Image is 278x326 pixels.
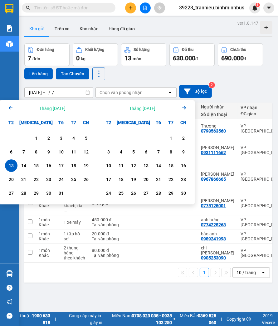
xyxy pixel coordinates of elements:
[173,54,195,62] span: 630.000
[201,104,234,109] div: Người nhận
[104,162,113,169] div: 10
[82,148,90,156] div: 12
[154,162,163,169] div: 14
[30,187,42,199] div: Choose Thứ Tư, tháng 10 29 2025. It's available.
[195,56,198,61] span: đ
[39,253,57,258] div: Khác
[92,231,120,236] div: 20.000 đ
[32,176,41,183] div: 22
[104,21,140,36] button: Hàng đã giao
[5,4,13,13] img: logo-vxr
[127,173,140,186] div: Choose Thứ Tư, tháng 11 19 2025. It's available.
[44,189,53,197] div: 30
[82,176,90,183] div: 26
[42,132,55,144] div: Choose Thứ Năm, tháng 10 2 2025. It's available.
[244,56,246,61] span: đ
[230,48,246,52] div: Chưa thu
[85,48,104,52] div: Khối lượng
[57,148,66,156] div: 10
[102,146,115,158] div: Choose Thứ Hai, tháng 11 3 2025. It's available.
[100,89,143,96] div: Chọn văn phòng nhận
[42,173,55,186] div: Choose Thứ Năm, tháng 10 23 2025. It's available.
[142,162,150,169] div: 13
[80,159,92,172] div: Choose Chủ Nhật, tháng 10 19 2025. It's available.
[201,236,226,241] div: 0989241993
[61,312,103,326] span: Cung cấp máy in - giấy in:
[201,222,226,227] div: 0774228263
[260,21,272,34] div: Tạo kho hàng mới
[201,231,234,236] div: bảo anh
[92,222,120,227] div: Tại văn phòng
[7,162,16,169] div: 13
[80,116,92,129] div: CN
[246,317,251,321] span: copyright
[261,270,266,275] svg: open
[104,189,113,197] div: 24
[127,146,140,158] div: Choose Thứ Tư, tháng 11 5 2025. It's available.
[30,132,42,144] div: Choose Thứ Tư, tháng 10 1 2025. It's available.
[179,134,188,142] div: 2
[237,269,256,276] div: 10 / trang
[30,146,42,158] div: Choose Thứ Tư, tháng 10 8 2025. It's available.
[24,43,70,66] button: Đơn hàng7đơn
[209,82,215,88] sup: 2
[182,48,193,52] div: Đã thu
[165,132,177,144] div: Choose Thứ Bảy, tháng 11 1 2025. It's available.
[201,112,234,117] div: Số điện thoại
[152,187,165,199] div: Choose Thứ Sáu, tháng 11 28 2025. It's available.
[56,68,89,79] button: Tạo Chuyến
[55,316,56,323] span: |
[165,146,177,158] div: Choose Thứ Bảy, tháng 11 8 2025. It's available.
[44,176,53,183] div: 23
[30,173,42,186] div: Choose Thứ Tư, tháng 10 22 2025. It's available.
[6,270,13,277] img: warehouse-icon
[117,176,125,183] div: 18
[142,176,150,183] div: 20
[143,6,147,10] span: file-add
[17,146,30,158] div: Choose Thứ Ba, tháng 10 7 2025. It's available.
[201,128,226,133] div: 0798563560
[180,104,188,112] svg: Arrow Right
[32,313,50,325] strong: 1900 633 818
[201,245,234,255] div: chị vân
[152,116,165,129] div: T6
[157,6,162,10] span: aim
[102,159,115,172] div: Choose Thứ Hai, tháng 11 10 2025. It's available.
[129,189,138,197] div: 26
[42,159,55,172] div: Choose Thứ Năm, tháng 10 16 2025. It's available.
[167,134,175,142] div: 1
[80,146,92,158] div: Choose Chủ Nhật, tháng 10 12 2025. It's available.
[167,176,175,183] div: 22
[24,21,50,36] button: Kho gửi
[73,43,118,66] button: Khối lượng0kg
[198,313,216,325] strong: 0369 525 060
[105,312,172,326] span: Miền Nam
[104,176,113,183] div: 17
[64,198,85,213] div: theo khách, đã ck tk sếp
[64,220,85,225] div: 1 xe máy
[50,21,75,36] button: Trên xe
[30,159,42,172] div: Choose Thứ Tư, tháng 10 15 2025. It's available.
[32,56,40,61] span: đơn
[252,5,258,11] img: icon-new-feature
[67,146,80,158] div: Choose Thứ Bảy, tháng 10 11 2025. It's available.
[177,146,190,158] div: Choose Chủ Nhật, tháng 11 9 2025. It's available.
[26,6,30,10] span: search
[129,176,138,183] div: 19
[266,5,272,11] span: caret-down
[39,222,57,227] div: Khác
[127,159,140,172] div: Choose Thứ Tư, tháng 11 12 2025. It's available.
[57,134,66,142] div: 3
[177,116,190,129] div: CN
[67,132,80,144] div: Choose Thứ Bảy, tháng 10 4 2025. It's available.
[80,173,92,186] div: Choose Chủ Nhật, tháng 10 26 2025. It's available.
[102,173,115,186] div: Choose Thứ Hai, tháng 11 17 2025. It's available.
[152,146,165,158] div: Choose Thứ Sáu, tháng 11 7 2025. It's available.
[241,105,278,110] div: VP nhận
[218,43,263,66] button: Chưa thu690.000đ
[57,176,66,183] div: 24
[154,176,163,183] div: 21
[201,145,234,150] div: Vũ
[179,85,212,98] button: Bộ lọc
[69,176,78,183] div: 25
